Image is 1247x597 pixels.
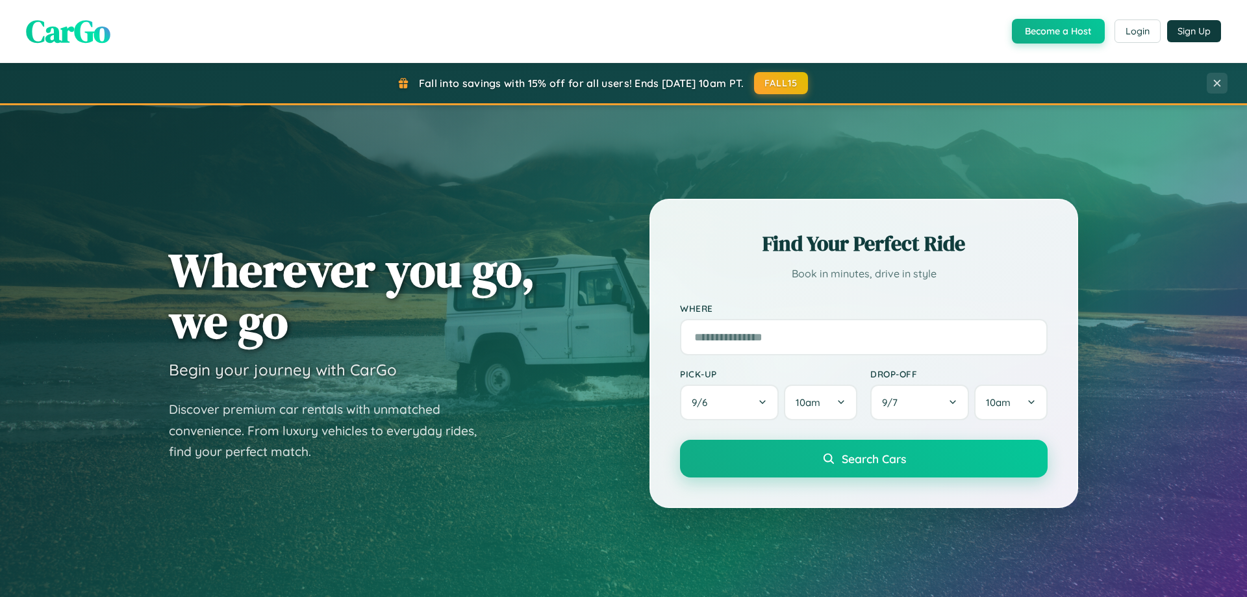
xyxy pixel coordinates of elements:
[1167,20,1221,42] button: Sign Up
[986,396,1011,409] span: 10am
[680,303,1048,314] label: Where
[680,229,1048,258] h2: Find Your Perfect Ride
[784,385,857,420] button: 10am
[680,385,779,420] button: 9/6
[680,440,1048,477] button: Search Cars
[680,264,1048,283] p: Book in minutes, drive in style
[1012,19,1105,44] button: Become a Host
[882,396,904,409] span: 9 / 7
[680,368,857,379] label: Pick-up
[870,368,1048,379] label: Drop-off
[692,396,714,409] span: 9 / 6
[1115,19,1161,43] button: Login
[754,72,809,94] button: FALL15
[419,77,744,90] span: Fall into savings with 15% off for all users! Ends [DATE] 10am PT.
[169,399,494,463] p: Discover premium car rentals with unmatched convenience. From luxury vehicles to everyday rides, ...
[870,385,969,420] button: 9/7
[974,385,1048,420] button: 10am
[26,10,110,53] span: CarGo
[169,244,535,347] h1: Wherever you go, we go
[796,396,820,409] span: 10am
[842,451,906,466] span: Search Cars
[169,360,397,379] h3: Begin your journey with CarGo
